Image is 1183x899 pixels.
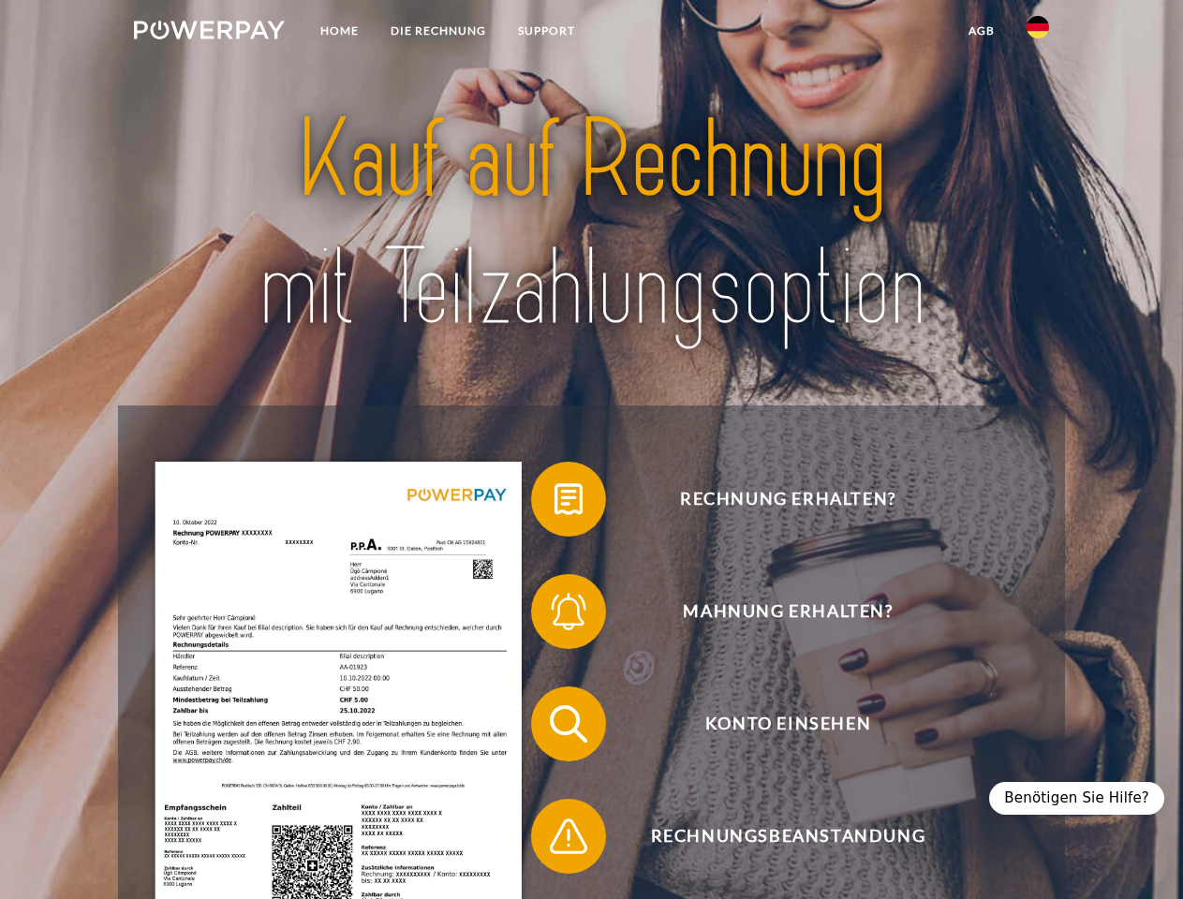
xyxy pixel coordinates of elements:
span: Rechnung erhalten? [558,462,1017,537]
button: Konto einsehen [531,686,1018,761]
span: Konto einsehen [558,686,1017,761]
a: DIE RECHNUNG [375,14,502,48]
img: qb_warning.svg [545,813,592,860]
div: Benötigen Sie Hilfe? [989,782,1164,815]
a: Home [304,14,375,48]
span: Mahnung erhalten? [558,574,1017,649]
span: Rechnungsbeanstandung [558,799,1017,874]
img: de [1027,16,1049,38]
button: Rechnung erhalten? [531,462,1018,537]
button: Mahnung erhalten? [531,574,1018,649]
img: qb_bill.svg [545,476,592,523]
img: qb_bell.svg [545,588,592,635]
a: agb [953,14,1011,48]
img: qb_search.svg [545,700,592,747]
img: logo-powerpay-white.svg [134,21,285,39]
a: SUPPORT [502,14,591,48]
button: Rechnungsbeanstandung [531,799,1018,874]
iframe: Button to launch messaging window [1108,824,1168,884]
img: title-powerpay_de.svg [179,90,1004,359]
